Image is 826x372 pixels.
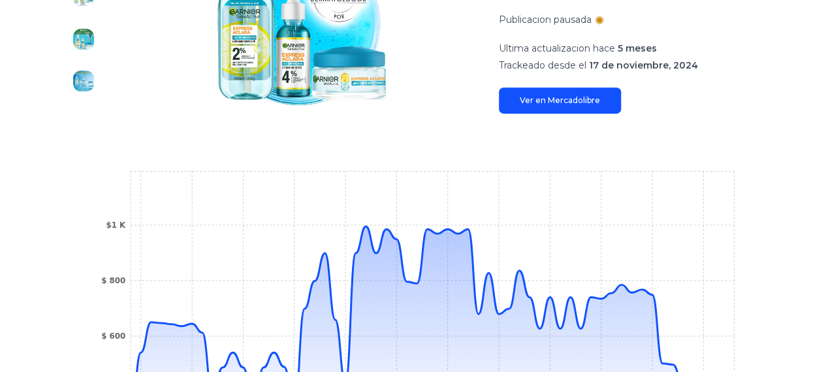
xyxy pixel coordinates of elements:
tspan: $ 600 [101,332,125,341]
img: Kit Antiacne Express Aclara Gel Limpiador mas Sérum mas Crema Matificante Garnier [73,70,94,91]
span: Trackeado desde el [499,59,586,71]
span: Ultima actualizacion hace [499,42,615,54]
tspan: $1 K [106,221,126,230]
a: Ver en Mercadolibre [499,87,621,114]
tspan: $ 800 [101,276,125,285]
p: Publicacion pausada [499,13,592,26]
span: 17 de noviembre, 2024 [589,59,698,71]
span: 5 meses [618,42,657,54]
img: Kit Antiacne Express Aclara Gel Limpiador mas Sérum mas Crema Matificante Garnier [73,29,94,50]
